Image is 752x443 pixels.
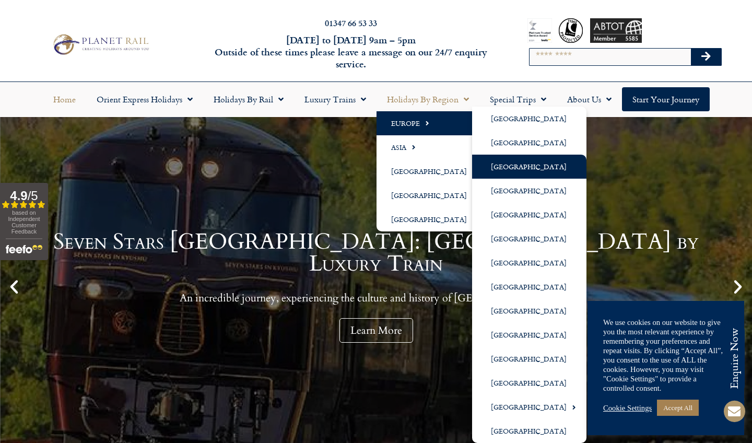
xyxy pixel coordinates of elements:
[86,87,203,111] a: Orient Express Holidays
[43,87,86,111] a: Home
[472,203,586,227] a: [GEOGRAPHIC_DATA]
[325,17,377,29] a: 01347 66 53 33
[472,299,586,323] a: [GEOGRAPHIC_DATA]
[603,403,652,413] a: Cookie Settings
[377,183,487,207] a: [GEOGRAPHIC_DATA]
[5,278,23,296] div: Previous slide
[472,131,586,155] a: [GEOGRAPHIC_DATA]
[603,318,728,393] div: We use cookies on our website to give you the most relevant experience by remembering your prefer...
[377,87,479,111] a: Holidays by Region
[472,155,586,179] a: [GEOGRAPHIC_DATA]
[622,87,710,111] a: Start your Journey
[377,111,487,135] a: Europe
[5,87,747,111] nav: Menu
[203,87,294,111] a: Holidays by Rail
[657,400,699,416] a: Accept All
[472,107,586,443] ul: Europe
[339,318,413,343] a: Learn More
[472,323,586,347] a: [GEOGRAPHIC_DATA]
[557,87,622,111] a: About Us
[729,278,747,296] div: Next slide
[472,251,586,275] a: [GEOGRAPHIC_DATA]
[472,419,586,443] a: [GEOGRAPHIC_DATA]
[472,179,586,203] a: [GEOGRAPHIC_DATA]
[377,207,487,231] a: [GEOGRAPHIC_DATA]
[472,107,586,131] a: [GEOGRAPHIC_DATA]
[377,159,487,183] a: [GEOGRAPHIC_DATA]
[472,275,586,299] a: [GEOGRAPHIC_DATA]
[472,371,586,395] a: [GEOGRAPHIC_DATA]
[49,32,152,57] img: Planet Rail Train Holidays Logo
[26,231,726,275] h1: Seven Stars [GEOGRAPHIC_DATA]: [GEOGRAPHIC_DATA] by Luxury Train
[691,49,721,65] button: Search
[26,292,726,305] p: An incredible journey, experiencing the culture and history of [GEOGRAPHIC_DATA].
[472,347,586,371] a: [GEOGRAPHIC_DATA]
[479,87,557,111] a: Special Trips
[377,135,487,159] a: Asia
[472,227,586,251] a: [GEOGRAPHIC_DATA]
[472,395,586,419] a: [GEOGRAPHIC_DATA]
[203,34,499,71] h6: [DATE] to [DATE] 9am – 5pm Outside of these times please leave a message on our 24/7 enquiry serv...
[294,87,377,111] a: Luxury Trains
